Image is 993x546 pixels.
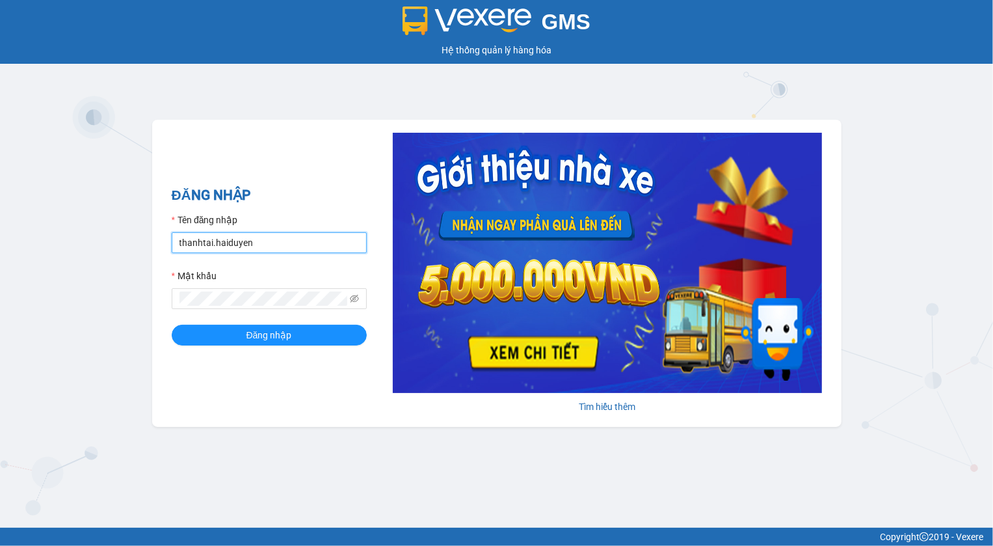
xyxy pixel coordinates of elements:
h2: ĐĂNG NHẬP [172,185,367,206]
span: copyright [920,532,929,541]
button: Đăng nhập [172,325,367,346]
div: Hệ thống quản lý hàng hóa [3,43,990,57]
label: Mật khẩu [172,269,217,283]
img: logo 2 [403,7,531,35]
span: eye-invisible [350,294,359,303]
div: Copyright 2019 - Vexere [10,530,983,544]
input: Tên đăng nhập [172,232,367,253]
label: Tên đăng nhập [172,213,238,227]
span: Đăng nhập [246,328,292,342]
span: GMS [542,10,590,34]
div: Tìm hiểu thêm [393,400,822,414]
img: banner-0 [393,133,822,393]
a: GMS [403,20,590,30]
input: Mật khẩu [179,292,347,306]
